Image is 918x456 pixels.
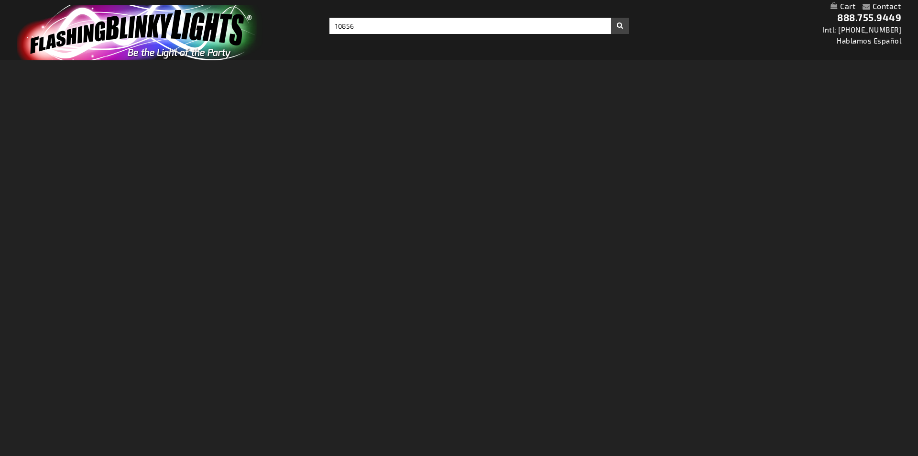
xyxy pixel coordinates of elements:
a: Contact [873,1,901,11]
span: Hablamos Español [837,36,901,45]
img: FlashingBlinkyLights.com [17,5,263,60]
a: 888.755.9449 [837,11,901,23]
a: store logo [10,5,315,60]
a: Intl: [PHONE_NUMBER] [822,25,901,34]
button: Search [611,18,629,34]
input: What are you looking for? [329,18,629,34]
